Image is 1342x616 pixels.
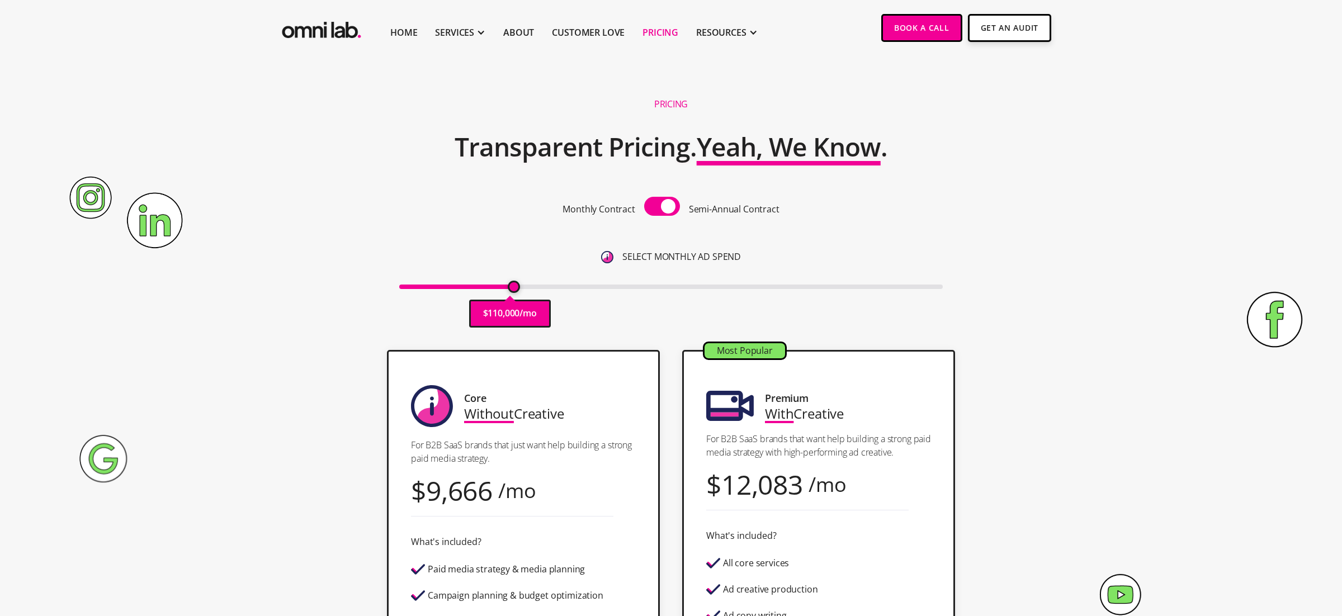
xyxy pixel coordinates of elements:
a: About [503,26,534,39]
a: Pricing [642,26,678,39]
div: /mo [498,483,536,498]
div: Most Popular [705,343,785,358]
div: Core [464,391,486,406]
div: 12,083 [721,477,803,492]
a: Get An Audit [968,14,1051,42]
h2: Transparent Pricing. . [455,125,887,169]
a: Book a Call [881,14,962,42]
p: $ [483,306,488,321]
div: Creative [765,406,844,421]
p: Monthly Contract [563,202,635,217]
span: Without [464,404,514,423]
div: Creative [464,406,564,421]
div: Premium [765,391,809,406]
div: What's included? [706,528,776,543]
div: SERVICES [435,26,474,39]
div: Campaign planning & budget optimization [428,591,603,600]
p: For B2B SaaS brands that just want help building a strong paid media strategy. [411,438,636,465]
img: Omni Lab: B2B SaaS Demand Generation Agency [280,14,363,41]
p: Semi-Annual Contract [689,202,779,217]
div: 9,666 [426,483,493,498]
p: For B2B SaaS brands that want help building a strong paid media strategy with high-performing ad ... [706,432,931,459]
p: SELECT MONTHLY AD SPEND [622,249,741,264]
p: /mo [519,306,537,321]
div: All core services [723,558,789,568]
div: Paid media strategy & media planning [428,565,585,574]
p: 110,000 [488,306,519,321]
span: With [765,404,793,423]
div: What's included? [411,534,481,549]
div: /mo [809,477,847,492]
iframe: Chat Widget [1142,487,1342,616]
span: Yeah, We Know [697,129,881,164]
h1: Pricing [654,98,688,110]
a: Customer Love [552,26,625,39]
a: Home [390,26,417,39]
a: home [280,14,363,41]
div: $ [706,477,721,492]
img: 6410812402e99d19b372aa32_omni-nav-info.svg [601,251,613,263]
div: $ [411,483,426,498]
div: RESOURCES [696,26,746,39]
div: Ad creative production [723,585,818,594]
